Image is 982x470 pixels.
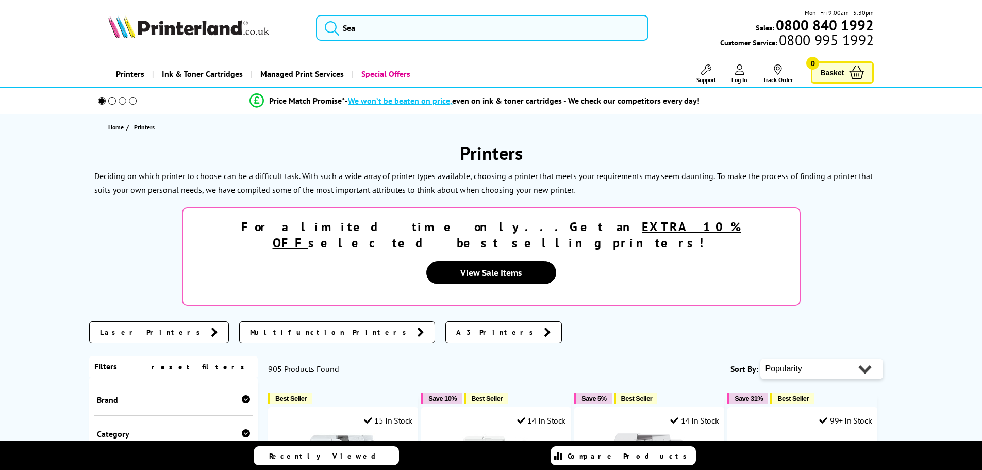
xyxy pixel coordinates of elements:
div: Category [97,429,251,439]
button: Best Seller [268,393,312,404]
span: Laser Printers [100,327,206,337]
span: Price Match Promise* [269,95,345,106]
span: Best Seller [471,395,503,402]
span: Sales: [756,23,774,33]
a: Compare Products [551,446,696,465]
span: Filters [94,361,117,371]
input: Sea [316,15,648,41]
span: Recently Viewed [269,451,386,461]
button: Best Seller [464,393,508,404]
a: Printerland Logo [108,15,304,40]
a: Log In [731,64,747,84]
li: modal_Promise [84,92,866,110]
a: A3 Printers [445,321,562,343]
span: Mon - Fri 9:00am - 5:30pm [805,8,874,18]
a: View Sale Items [426,261,556,284]
a: Laser Printers [89,321,229,343]
a: Ink & Toner Cartridges [152,61,251,87]
a: reset filters [152,362,250,371]
div: 99+ In Stock [819,415,872,426]
div: 14 In Stock [517,415,565,426]
span: Best Seller [275,395,307,402]
p: To make the process of finding a printer that suits your own personal needs, we have compiled som... [94,171,873,195]
span: 0 [806,57,819,70]
button: Save 31% [727,393,768,404]
span: Multifunction Printers [250,327,412,337]
span: Log In [731,76,747,84]
a: Printers [108,61,152,87]
span: Sort By: [730,364,758,374]
p: Deciding on which printer to choose can be a difficult task. With such a wide array of printer ty... [94,171,715,181]
span: Save 31% [735,395,763,402]
a: 0800 840 1992 [774,20,874,30]
span: Save 5% [581,395,606,402]
span: Ink & Toner Cartridges [162,61,243,87]
a: Special Offers [352,61,418,87]
b: 0800 840 1992 [776,15,874,35]
a: Home [108,122,126,133]
div: - even on ink & toner cartridges - We check our competitors every day! [345,95,700,106]
a: Support [696,64,716,84]
div: Brand [97,395,251,405]
button: Save 5% [574,393,611,404]
span: We won’t be beaten on price, [348,95,452,106]
span: Compare Products [568,451,692,461]
img: Printerland Logo [108,15,269,38]
h1: Printers [89,141,893,165]
div: 14 In Stock [670,415,719,426]
span: Basket [820,66,844,79]
button: Best Seller [614,393,658,404]
a: Recently Viewed [254,446,399,465]
u: EXTRA 10% OFF [273,219,741,251]
a: Managed Print Services [251,61,352,87]
span: 905 Products Found [268,364,339,374]
span: Customer Service: [720,35,874,47]
a: Multifunction Printers [239,321,435,343]
span: 0800 995 1992 [777,35,874,45]
span: Support [696,76,716,84]
div: 15 In Stock [364,415,412,426]
a: Basket 0 [811,61,874,84]
strong: For a limited time only...Get an selected best selling printers! [241,219,741,251]
span: A3 Printers [456,327,539,337]
button: Best Seller [770,393,814,404]
span: Best Seller [777,395,809,402]
span: Save 10% [428,395,457,402]
a: Track Order [763,64,793,84]
span: Best Seller [621,395,653,402]
span: Printers [134,123,155,131]
button: Save 10% [421,393,462,404]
